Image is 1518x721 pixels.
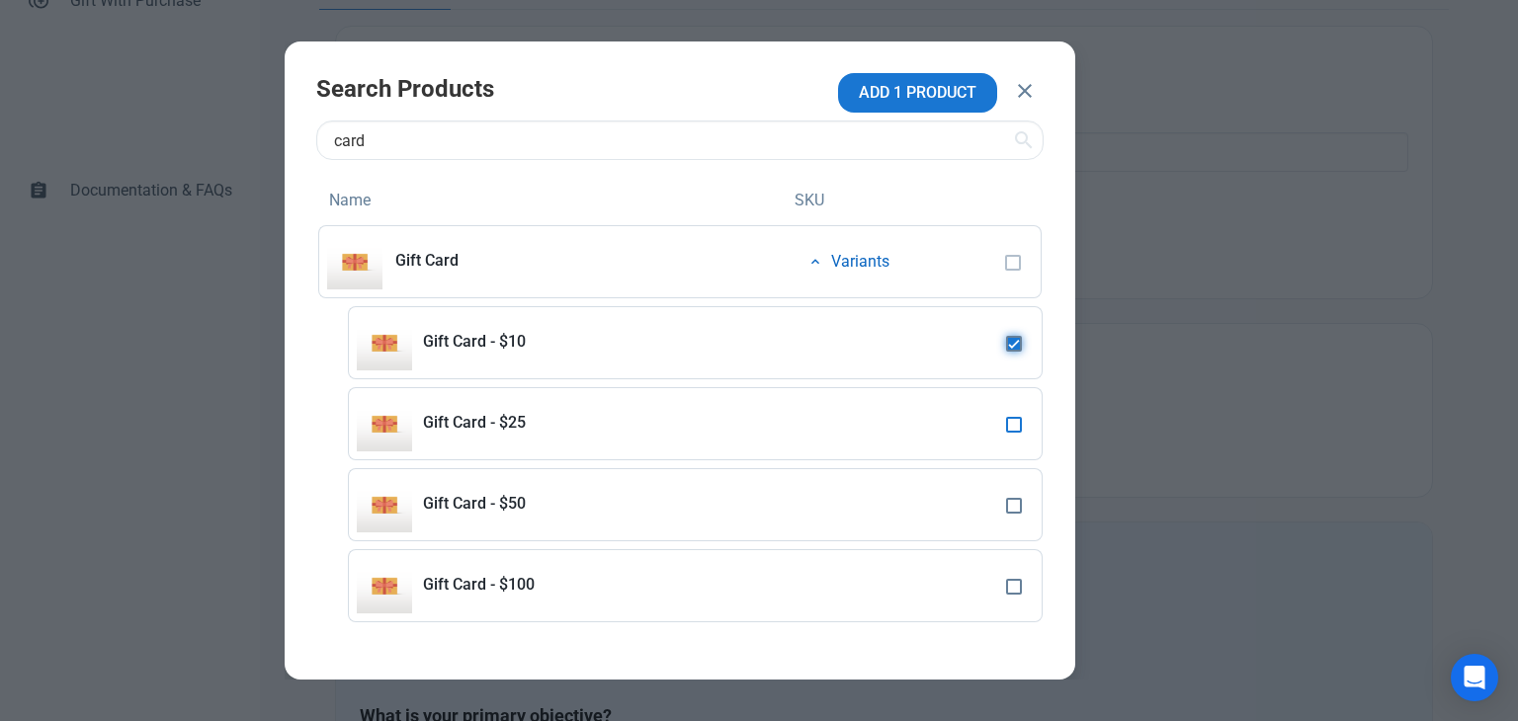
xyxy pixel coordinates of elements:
img: Product Thumbnail Image [357,315,412,370]
h2: Search Products [316,73,829,105]
img: Product Thumbnail Image [357,477,412,532]
p: Gift Card [395,252,781,270]
p: Gift Card - $100 [423,576,797,594]
img: Product Thumbnail Image [357,558,412,613]
button: ADD 1 PRODUCT [838,73,997,113]
span: ADD 1 PRODUCT [859,81,976,105]
p: Gift Card - $10 [423,333,797,351]
span: Variants [831,250,889,274]
span: SKU [795,189,824,212]
img: Product Thumbnail Image [327,234,382,289]
span: Name [329,189,371,212]
button: Variants [796,242,906,281]
input: Product, variants, etc... [316,120,1044,160]
p: Gift Card - $50 [423,495,797,513]
p: Gift Card - $25 [423,414,797,432]
div: Open Intercom Messenger [1451,654,1498,701]
img: Product Thumbnail Image [357,396,412,451]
